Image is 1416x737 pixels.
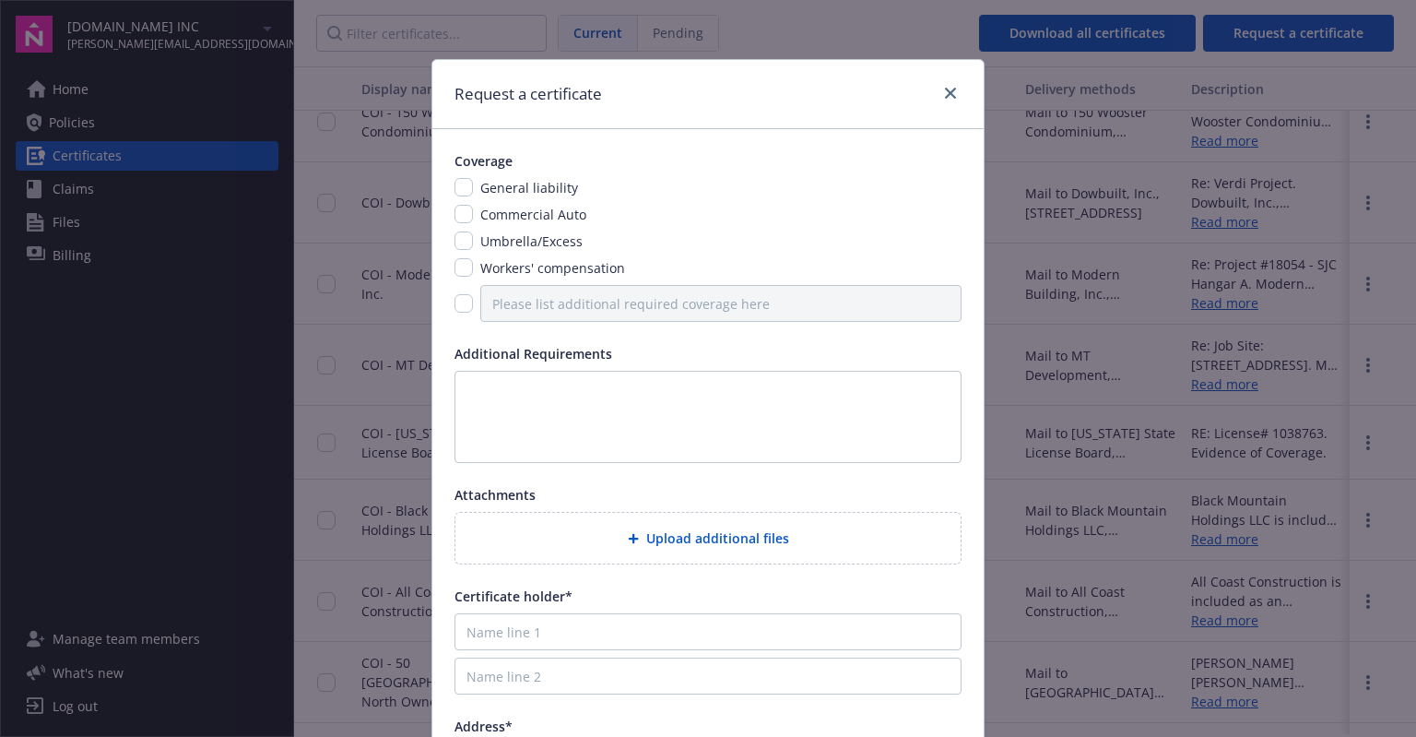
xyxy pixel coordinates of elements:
[646,529,789,548] span: Upload additional files
[454,658,962,695] input: Name line 2
[454,345,612,363] span: Additional Requirements
[454,512,962,565] div: Upload additional files
[454,152,513,170] span: Coverage
[454,613,962,650] input: Name line 1
[480,179,578,196] span: General liability
[454,486,536,504] span: Attachments
[454,82,602,106] h1: Request a certificate
[939,82,962,104] a: close
[454,588,572,605] span: Certificate holder*
[454,718,513,735] span: Address*
[480,285,962,322] input: Please list additional required coverage here
[480,259,625,277] span: Workers' compensation
[480,232,583,250] span: Umbrella/Excess
[480,206,586,223] span: Commercial Auto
